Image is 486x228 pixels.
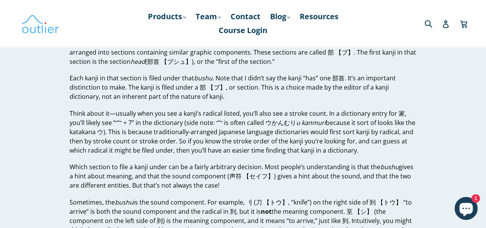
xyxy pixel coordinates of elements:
img: Outlier Linguistics [21,12,60,35]
a: Contact [227,10,264,23]
a: Blog [266,10,294,23]
em: bushu [194,74,212,82]
p: Each kanji in that section is filed under that . Note that I didn’t say the kanji “has” one 部首. I... [70,73,416,101]
em: head [131,57,145,66]
p: Think about it—usually when you see a kanji’s radical listed, you’ll also see a stroke count. In ... [70,109,416,155]
em: bushu [115,198,133,206]
em: bushu [380,163,399,171]
a: Products [144,10,190,23]
a: Resources [296,10,342,23]
a: Team [192,10,225,23]
a: Course Login [215,23,271,37]
input: Search [423,15,444,31]
p: The word “radical” is really a poor translation into English of the Japanese (actually, Chinese) ... [70,29,416,66]
p: Which section to file a kanji under can be a fairly arbitrary decision. Most people’s understandi... [70,162,416,190]
strong: not [261,207,272,216]
inbox-online-store-chat: Shopify online store chat [452,197,480,222]
em: u kanmuri [296,118,326,127]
